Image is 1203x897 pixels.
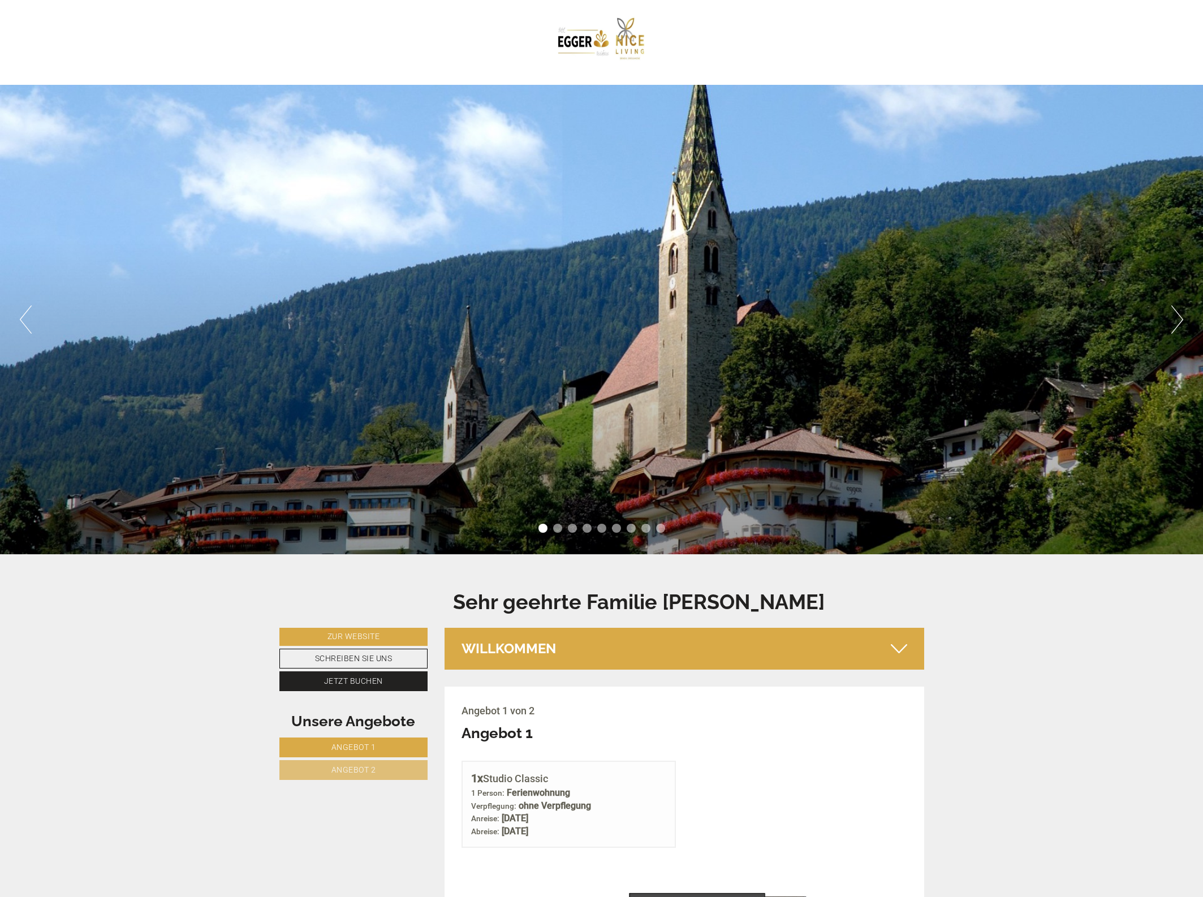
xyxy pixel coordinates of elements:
a: Schreiben Sie uns [279,649,428,669]
b: [DATE] [502,813,528,823]
span: Angebot 1 [331,743,376,752]
b: 1x [471,771,483,785]
span: Angebot 2 [331,765,376,774]
h1: Sehr geehrte Familie [PERSON_NAME] [453,591,825,614]
button: Previous [20,305,32,334]
div: Angebot 1 [462,723,533,744]
a: Jetzt buchen [279,671,428,691]
small: Abreise: [471,827,499,836]
b: Ferienwohnung [507,787,570,798]
small: 1 Person: [471,788,505,797]
b: [DATE] [502,826,528,836]
small: Anreise: [471,814,499,823]
div: Studio Classic [471,770,666,787]
b: ohne Verpflegung [519,800,591,811]
button: Next [1171,305,1183,334]
div: Unsere Angebote [279,711,428,732]
span: Angebot 1 von 2 [462,705,534,717]
div: WILLKOMMEN [445,628,924,670]
small: Verpflegung: [471,801,516,810]
a: Zur Website [279,628,428,646]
